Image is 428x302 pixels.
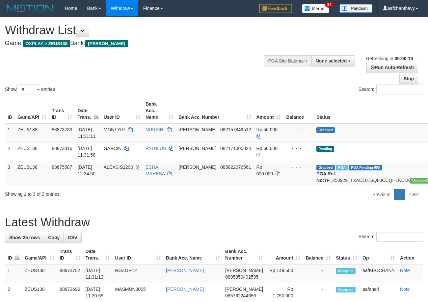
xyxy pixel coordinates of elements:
th: Game/API: activate to sort column ascending [15,98,49,123]
th: Balance [283,98,314,123]
td: ZEUS138 [15,123,49,142]
td: ZEUS138 [22,264,57,283]
input: Search: [376,85,423,94]
span: Rp 600.000 [256,164,273,176]
td: ROZOR12 [112,264,163,283]
img: panduan.png [339,4,372,13]
span: ALEXSIS2290 [104,164,133,170]
a: [PERSON_NAME] [166,268,204,273]
span: Pending [316,146,334,152]
td: 2 [5,142,15,161]
h4: Game: Bank: [5,40,279,47]
span: Accepted [336,287,356,292]
td: 3 [5,161,15,186]
span: GARCIN [104,146,121,151]
td: MASMUN3005 [112,283,163,302]
span: 88873783 [52,127,72,132]
td: - [303,264,333,283]
a: [PERSON_NAME] [166,287,204,292]
span: Accepted [336,268,356,274]
a: NURAINI [146,127,165,132]
button: None selected [311,55,355,66]
th: Bank Acc. Number: activate to sort column ascending [223,245,266,264]
td: ZEUS138 [22,283,57,302]
td: 88873752 [57,264,83,283]
span: [DATE] 12:34:50 [77,164,95,176]
span: Rp 50.000 [256,127,278,132]
a: CSV [64,232,82,243]
th: Status: activate to sort column ascending [333,245,360,264]
td: - [303,283,333,302]
h1: Latest Withdraw [5,216,423,229]
a: Run Auto-Refresh [366,62,418,73]
span: [PERSON_NAME] [178,127,216,132]
th: Date Trans.: activate to sort column ascending [83,245,113,264]
td: Rp 1,750,000 [266,283,303,302]
td: [DATE] 11:30:55 [83,283,113,302]
td: Rp 149,500 [266,264,303,283]
td: 2 [5,283,22,302]
td: aafKEOCHANY [360,264,397,283]
span: Copy 082157849512 to clipboard [220,127,251,132]
a: Next [405,189,423,200]
td: 1 [5,264,22,283]
a: Note [400,268,410,273]
span: Marked by aafpengsreynich [336,165,348,170]
div: - - - [286,145,311,152]
span: [DATE] 11:31:11 [77,127,95,139]
span: [PERSON_NAME] [85,40,128,47]
th: Action [397,245,423,264]
span: Show 25 rows [9,235,40,240]
span: PGA Pending [349,165,382,170]
th: Game/API: activate to sort column ascending [22,245,57,264]
span: 88675587 [52,164,72,170]
label: Show entries [5,85,55,94]
span: MONTY07 [104,127,125,132]
a: PATULUS [146,146,166,151]
th: ID [5,98,15,123]
th: Balance: activate to sort column ascending [303,245,333,264]
div: - - - [286,126,311,133]
span: 34 [325,2,334,8]
span: Copy 085762244656 to clipboard [225,293,256,298]
div: - - - [286,164,311,170]
span: OXPLAY > ZEUS138 [23,40,70,47]
a: Show 25 rows [5,232,44,243]
div: Showing 1 to 3 of 3 entries [5,188,174,197]
div: PGA Site Balance / [264,55,311,66]
label: Search: [359,85,423,94]
img: Button%20Memo.svg [302,4,330,13]
th: Bank Acc. Name: activate to sort column ascending [163,245,223,264]
span: Grabbed [316,127,335,133]
strong: 00:00:10 [394,56,413,61]
a: Stop [399,73,418,84]
span: [PERSON_NAME] [178,146,216,151]
span: Rp 60.000 [256,146,278,151]
a: 1 [394,189,405,200]
td: ZEUS138 [15,161,49,186]
th: Date Trans.: activate to sort column descending [75,98,101,123]
td: [DATE] 11:31:13 [83,264,113,283]
th: Bank Acc. Name: activate to sort column ascending [143,98,176,123]
th: Trans ID: activate to sort column ascending [57,245,83,264]
h1: Withdraw List [5,24,279,37]
a: Note [400,287,410,292]
span: Refreshing in: [366,56,413,61]
span: Copy 0895350492595 to clipboard [225,274,258,280]
th: Op: activate to sort column ascending [360,245,397,264]
th: ID: activate to sort column descending [5,245,22,264]
a: ECHA MAHESA [146,164,165,176]
span: None selected [316,58,347,63]
th: Amount: activate to sort column ascending [254,98,284,123]
span: [PERSON_NAME] [225,287,263,292]
label: Search: [359,232,423,242]
span: [PERSON_NAME] [225,268,263,273]
td: 88873696 [57,283,83,302]
span: Copy 085822076561 to clipboard [220,164,251,170]
span: 88873816 [52,146,72,151]
td: ZEUS138 [15,142,49,161]
th: User ID: activate to sort column ascending [101,98,143,123]
a: Copy [44,232,64,243]
td: 1 [5,123,15,142]
img: MOTION_logo.png [5,3,55,13]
